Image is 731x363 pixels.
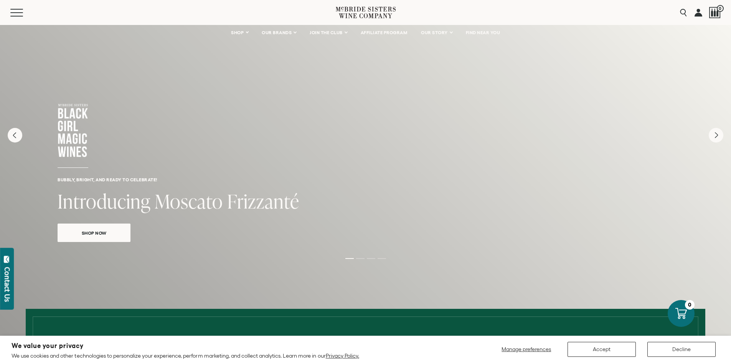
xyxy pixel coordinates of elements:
[257,25,301,40] a: OUR BRANDS
[262,30,292,35] span: OUR BRANDS
[8,128,22,143] button: Previous
[58,224,130,242] a: Shop Now
[461,25,505,40] a: FIND NEAR YOU
[416,25,457,40] a: OUR STORY
[226,25,253,40] a: SHOP
[231,30,244,35] span: SHOP
[367,258,375,259] li: Page dot 3
[310,30,343,35] span: JOIN THE CLUB
[10,9,38,17] button: Mobile Menu Trigger
[68,229,120,237] span: Shop Now
[3,267,11,302] div: Contact Us
[12,352,359,359] p: We use cookies and other technologies to personalize your experience, perform marketing, and coll...
[421,30,448,35] span: OUR STORY
[378,258,386,259] li: Page dot 4
[647,342,716,357] button: Decline
[155,188,223,214] span: Moscato
[685,300,695,310] div: 0
[568,342,636,357] button: Accept
[361,30,408,35] span: AFFILIATE PROGRAM
[466,30,500,35] span: FIND NEAR YOU
[227,188,299,214] span: Frizzanté
[326,353,359,359] a: Privacy Policy.
[12,343,359,349] h2: We value your privacy
[305,25,352,40] a: JOIN THE CLUB
[58,177,673,182] h6: Bubbly, bright, and ready to celebrate!
[345,258,354,259] li: Page dot 1
[502,346,551,352] span: Manage preferences
[58,188,150,214] span: Introducing
[709,128,723,143] button: Next
[356,258,365,259] li: Page dot 2
[717,5,724,12] span: 0
[497,342,556,357] button: Manage preferences
[356,25,413,40] a: AFFILIATE PROGRAM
